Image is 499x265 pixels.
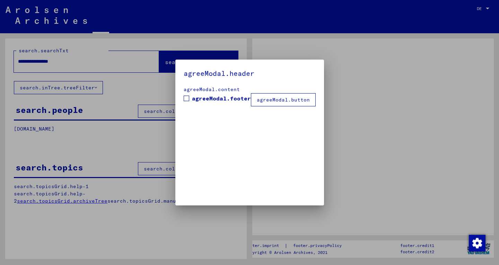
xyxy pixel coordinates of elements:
img: Zustimmung ändern [469,235,485,251]
div: agreeModal.content [184,86,316,93]
h5: agreeModal.header [184,68,316,79]
span: agreeModal.footer [192,94,251,103]
button: agreeModal.button [251,93,316,106]
div: Zustimmung ändern [469,235,485,251]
